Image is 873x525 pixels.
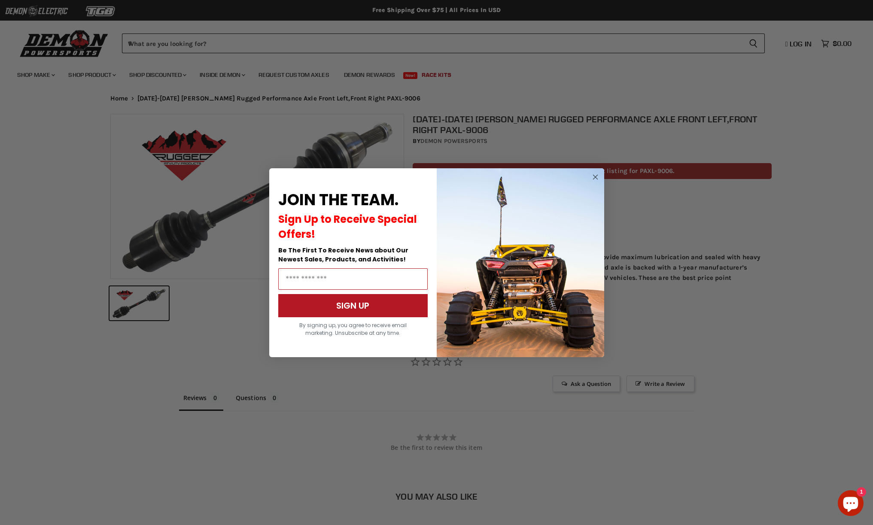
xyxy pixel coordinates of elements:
[437,168,604,357] img: a9095488-b6e7-41ba-879d-588abfab540b.jpeg
[590,172,601,182] button: Close dialog
[278,212,417,241] span: Sign Up to Receive Special Offers!
[278,294,428,317] button: SIGN UP
[278,268,428,290] input: Email Address
[278,246,408,264] span: Be The First To Receive News about Our Newest Sales, Products, and Activities!
[299,322,407,337] span: By signing up, you agree to receive email marketing. Unsubscribe at any time.
[835,490,866,518] inbox-online-store-chat: Shopify online store chat
[278,189,398,211] span: JOIN THE TEAM.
